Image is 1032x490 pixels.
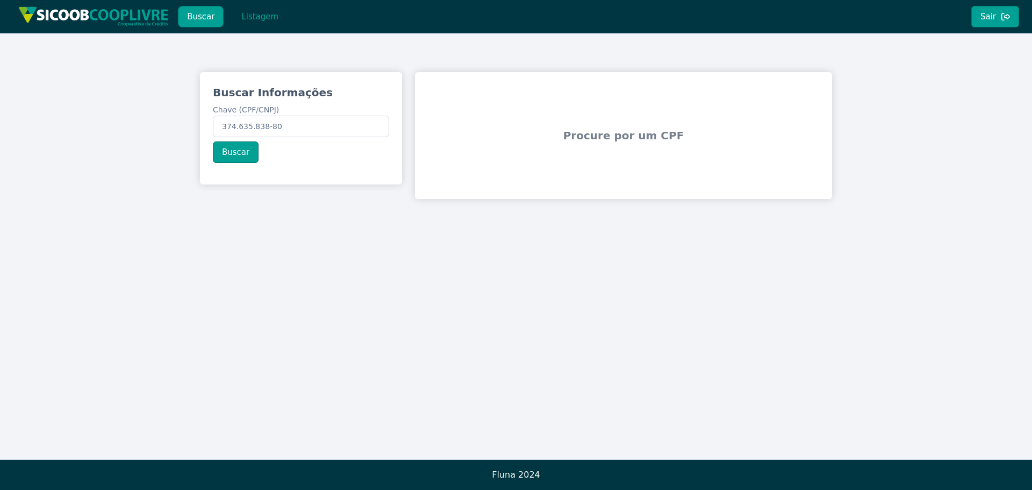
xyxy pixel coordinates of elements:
button: Listagem [232,6,288,27]
span: Chave (CPF/CNPJ) [213,105,279,114]
span: Fluna 2024 [492,470,540,480]
button: Sair [971,6,1019,27]
h3: Buscar Informações [213,85,389,100]
img: img/sicoob_cooplivre.png [18,6,169,26]
input: Chave (CPF/CNPJ) [213,116,389,137]
button: Buscar [213,141,259,163]
span: Procure por um CPF [419,102,828,169]
button: Buscar [178,6,224,27]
